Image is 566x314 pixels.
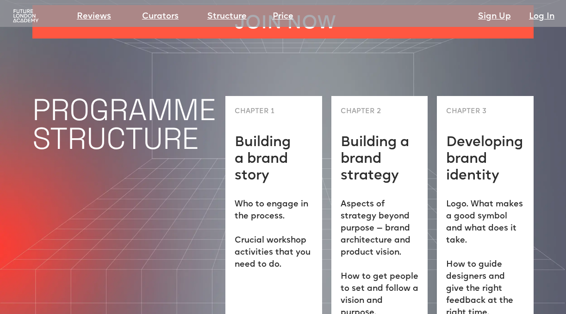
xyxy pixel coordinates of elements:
[207,10,247,23] a: Structure
[529,10,554,23] a: Log In
[235,199,313,271] p: Who to engage in the process. ‍ Crucial workshop activities that you need to do.
[235,135,313,185] h2: Building a brand story
[478,10,511,23] a: Sign Up
[341,135,419,185] h2: Building a brand strategy
[235,105,274,118] p: CHAPTER 1
[142,10,179,23] a: Curators
[32,96,216,153] h1: PROGRAMME STRUCTURE
[446,105,486,118] p: CHAPTER 3
[446,135,524,185] h2: Developing brand identity
[77,10,111,23] a: Reviews
[341,105,381,118] p: CHAPTER 2
[273,10,293,23] a: Price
